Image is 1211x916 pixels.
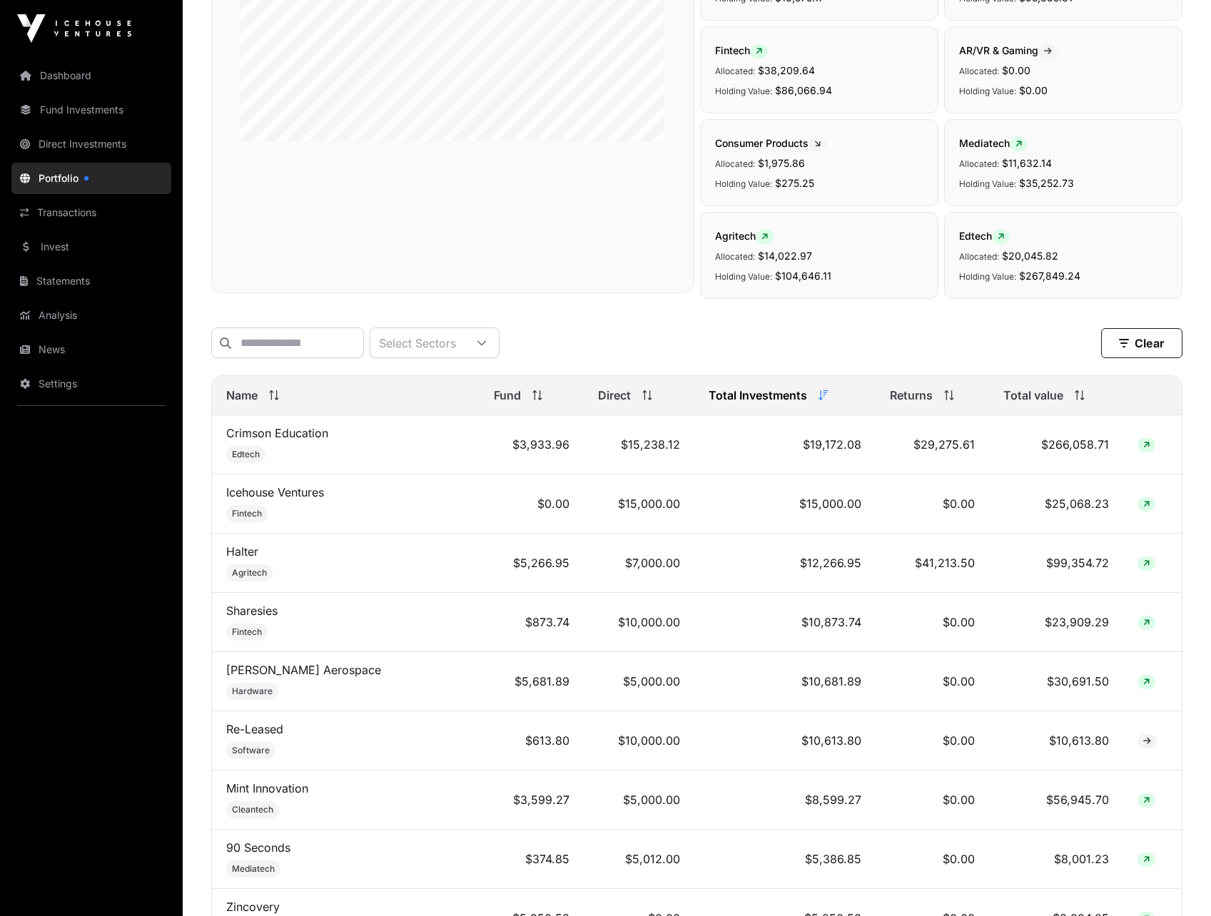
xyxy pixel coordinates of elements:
td: $10,000.00 [584,711,694,770]
span: Returns [890,387,933,404]
td: $29,275.61 [876,415,989,474]
a: Fund Investments [11,94,171,126]
iframe: Chat Widget [1140,848,1211,916]
span: Holding Value: [959,178,1016,189]
a: Settings [11,368,171,400]
span: Allocated: [715,66,755,76]
a: 90 Seconds [226,840,290,855]
span: Direct [598,387,631,404]
a: [PERSON_NAME] Aerospace [226,663,381,677]
span: Consumer Products [715,137,826,149]
td: $10,613.80 [989,711,1123,770]
td: $3,599.27 [480,770,584,830]
td: $5,000.00 [584,770,694,830]
span: Allocated: [959,251,999,262]
span: $14,022.97 [758,250,812,262]
td: $12,266.95 [694,534,876,593]
a: Zincovery [226,900,280,914]
img: Icehouse Ventures Logo [17,14,131,43]
td: $15,238.12 [584,415,694,474]
a: Mint Innovation [226,781,308,795]
td: $0.00 [876,593,989,652]
span: $0.00 [1002,64,1030,76]
a: Dashboard [11,60,171,91]
span: Software [232,745,270,756]
span: Hardware [232,686,273,697]
td: $99,354.72 [989,534,1123,593]
span: $35,252.73 [1019,177,1074,189]
span: Allocated: [715,158,755,169]
span: Holding Value: [715,271,772,282]
span: Fintech [232,626,262,638]
td: $7,000.00 [584,534,694,593]
span: Fintech [715,44,768,56]
span: $275.25 [775,177,814,189]
a: Halter [226,544,258,559]
span: $38,209.64 [758,64,815,76]
a: Crimson Education [226,426,328,440]
a: Portfolio [11,163,171,194]
span: Total Investments [709,387,807,404]
div: Select Sectors [370,328,465,357]
span: Edtech [959,230,1010,242]
td: $5,266.95 [480,534,584,593]
a: Transactions [11,197,171,228]
td: $0.00 [480,474,584,534]
span: Allocated: [959,158,999,169]
a: Analysis [11,300,171,331]
span: Holding Value: [715,178,772,189]
span: Name [226,387,258,404]
a: Statements [11,265,171,297]
span: Fintech [232,508,262,519]
td: $10,681.89 [694,652,876,711]
span: Agritech [232,567,267,579]
td: $15,000.00 [584,474,694,534]
td: $8,001.23 [989,830,1123,889]
td: $0.00 [876,652,989,711]
td: $0.00 [876,474,989,534]
span: $104,646.11 [775,270,831,282]
span: $267,849.24 [1019,270,1080,282]
span: Cleantech [232,804,273,815]
td: $8,599.27 [694,770,876,830]
td: $30,691.50 [989,652,1123,711]
span: $86,066.94 [775,84,832,96]
span: $0.00 [1019,84,1048,96]
td: $3,933.96 [480,415,584,474]
td: $5,386.85 [694,830,876,889]
a: News [11,334,171,365]
span: Fund [494,387,521,404]
td: $19,172.08 [694,415,876,474]
td: $5,000.00 [584,652,694,711]
td: $41,213.50 [876,534,989,593]
span: Holding Value: [715,86,772,96]
span: Holding Value: [959,86,1016,96]
td: $10,613.80 [694,711,876,770]
span: Mediatech [232,863,275,875]
span: $1,975.86 [758,157,805,169]
span: Mediatech [959,137,1028,149]
a: Invest [11,231,171,263]
a: Icehouse Ventures [226,485,324,499]
td: $374.85 [480,830,584,889]
span: Allocated: [715,251,755,262]
td: $266,058.71 [989,415,1123,474]
span: Total value [1003,387,1063,404]
span: $20,045.82 [1002,250,1058,262]
span: Allocated: [959,66,999,76]
a: Direct Investments [11,128,171,160]
td: $5,012.00 [584,830,694,889]
button: Clear [1101,328,1182,358]
td: $15,000.00 [694,474,876,534]
a: Re-Leased [226,722,283,736]
td: $613.80 [480,711,584,770]
td: $56,945.70 [989,770,1123,830]
td: $0.00 [876,830,989,889]
td: $25,068.23 [989,474,1123,534]
a: Sharesies [226,604,278,618]
td: $10,000.00 [584,593,694,652]
td: $5,681.89 [480,652,584,711]
td: $0.00 [876,711,989,770]
td: $873.74 [480,593,584,652]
